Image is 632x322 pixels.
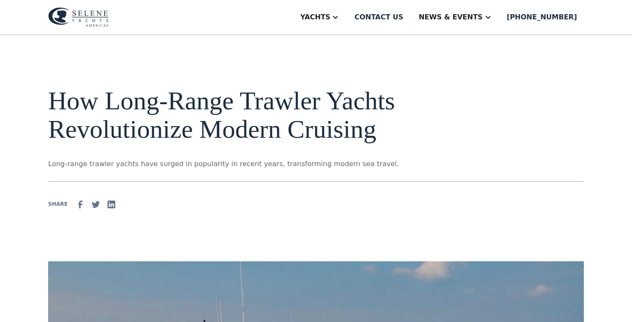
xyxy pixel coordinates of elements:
div: [PHONE_NUMBER] [507,12,577,22]
div: News & EVENTS [419,12,483,22]
img: Twitter [91,199,101,210]
img: logo [48,7,109,27]
img: facebook [75,199,86,210]
p: Long-range trawler yachts have surged in popularity in recent years, transforming modern sea travel. [48,159,406,169]
h1: How Long-Range Trawler Yachts Revolutionize Modern Cruising [48,87,406,143]
div: Contact us [354,12,403,22]
img: Linkedin [106,199,117,210]
div: Yachts [300,12,330,22]
div: SHARE [48,200,67,208]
